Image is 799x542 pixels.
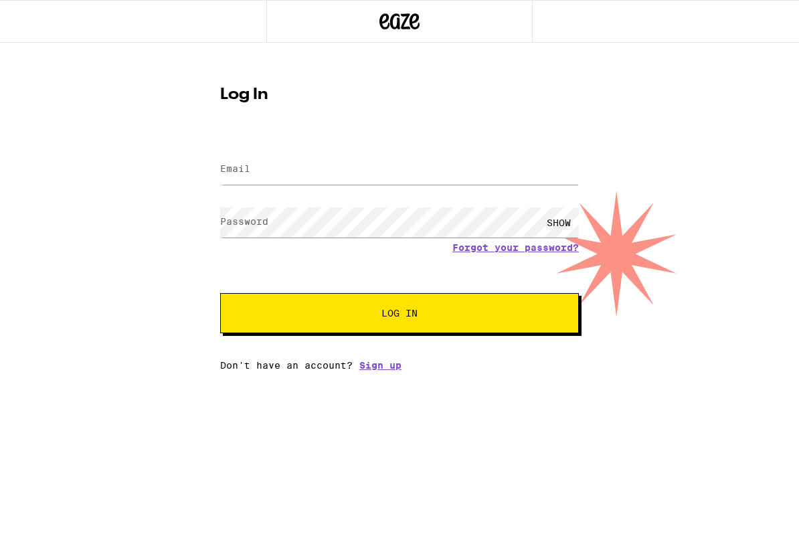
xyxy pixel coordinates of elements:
button: Log In [220,293,579,333]
label: Password [220,216,268,227]
input: Email [220,155,579,185]
span: Log In [381,308,418,318]
h1: Log In [220,87,579,103]
div: Don't have an account? [220,360,579,371]
label: Email [220,163,250,174]
a: Sign up [359,360,402,371]
a: Forgot your password? [452,242,579,253]
div: SHOW [539,207,579,238]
